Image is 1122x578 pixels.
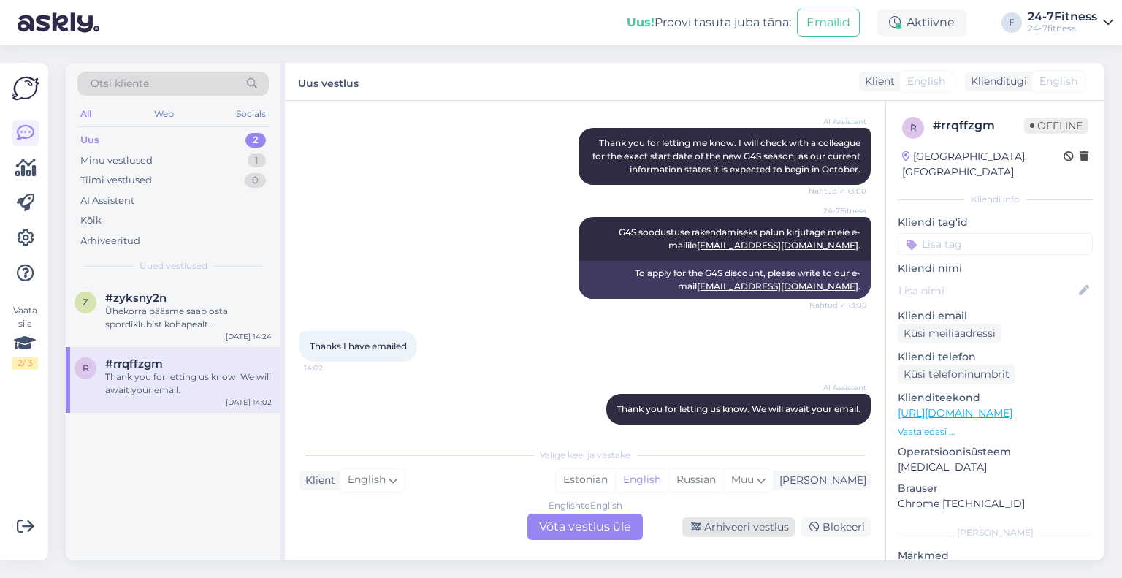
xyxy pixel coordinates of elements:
[907,74,945,89] span: English
[898,349,1093,365] p: Kliendi telefon
[80,213,102,228] div: Kõik
[105,292,167,305] span: #zyksny2n
[299,473,335,488] div: Klient
[140,259,207,273] span: Uued vestlused
[774,473,866,488] div: [PERSON_NAME]
[80,153,153,168] div: Minu vestlused
[1028,11,1113,34] a: 24-7Fitness24-7fitness
[898,444,1093,460] p: Operatsioonisüsteem
[898,481,1093,496] p: Brauser
[1028,23,1097,34] div: 24-7fitness
[910,122,917,133] span: r
[731,473,754,486] span: Muu
[812,205,866,216] span: 24-7Fitness
[877,9,966,36] div: Aktiivne
[310,341,407,351] span: Thanks I have emailed
[91,76,149,91] span: Otsi kliente
[226,331,272,342] div: [DATE] 14:24
[898,425,1093,438] p: Vaata edasi ...
[697,281,858,292] a: [EMAIL_ADDRESS][DOMAIN_NAME]
[898,365,1015,384] div: Küsi telefoninumbrit
[298,72,359,91] label: Uus vestlus
[1039,74,1077,89] span: English
[151,104,177,123] div: Web
[592,137,863,175] span: Thank you for letting me know. I will check with a colleague for the exact start date of the new ...
[579,261,871,299] div: To apply for the G4S discount, please write to our e-mail .
[668,469,723,491] div: Russian
[77,104,94,123] div: All
[1001,12,1022,33] div: F
[83,297,88,308] span: z
[619,227,860,251] span: G4S soodustuse rakendamiseks palun kirjutage meie e-mailile .
[898,308,1093,324] p: Kliendi email
[797,9,860,37] button: Emailid
[902,149,1064,180] div: [GEOGRAPHIC_DATA], [GEOGRAPHIC_DATA]
[812,116,866,127] span: AI Assistent
[627,15,654,29] b: Uus!
[627,14,791,31] div: Proovi tasuta juba täna:
[304,362,359,373] span: 14:02
[697,240,858,251] a: [EMAIL_ADDRESS][DOMAIN_NAME]
[898,283,1076,299] input: Lisa nimi
[12,304,38,370] div: Vaata siia
[898,548,1093,563] p: Märkmed
[245,133,266,148] div: 2
[898,526,1093,539] div: [PERSON_NAME]
[898,496,1093,512] p: Chrome [TECHNICAL_ID]
[812,382,866,393] span: AI Assistent
[898,233,1093,255] input: Lisa tag
[80,133,99,148] div: Uus
[898,193,1093,206] div: Kliendi info
[549,499,622,512] div: English to English
[1024,118,1088,134] span: Offline
[233,104,269,123] div: Socials
[12,75,39,102] img: Askly Logo
[556,469,615,491] div: Estonian
[1028,11,1097,23] div: 24-7Fitness
[965,74,1027,89] div: Klienditugi
[898,215,1093,230] p: Kliendi tag'id
[898,261,1093,276] p: Kliendi nimi
[898,324,1001,343] div: Küsi meiliaadressi
[12,357,38,370] div: 2 / 3
[898,390,1093,406] p: Klienditeekond
[105,357,163,370] span: #rrqffzgm
[859,74,895,89] div: Klient
[80,234,140,248] div: Arhiveeritud
[248,153,266,168] div: 1
[299,449,871,462] div: Valige keel ja vastake
[809,300,866,311] span: Nähtud ✓ 13:06
[105,305,272,331] div: Ühekorra pääsme saab osta spordiklubist kohapealt. Makseterminal on värava küljes ja tasuda saab ...
[898,406,1012,419] a: [URL][DOMAIN_NAME]
[527,514,643,540] div: Võta vestlus üle
[80,194,134,208] div: AI Assistent
[801,517,871,537] div: Blokeeri
[812,425,866,436] span: 14:02
[83,362,89,373] span: r
[898,460,1093,475] p: [MEDICAL_DATA]
[617,403,860,414] span: Thank you for letting us know. We will await your email.
[226,397,272,408] div: [DATE] 14:02
[348,472,386,488] span: English
[245,173,266,188] div: 0
[809,186,866,197] span: Nähtud ✓ 13:00
[682,517,795,537] div: Arhiveeri vestlus
[80,173,152,188] div: Tiimi vestlused
[615,469,668,491] div: English
[933,117,1024,134] div: # rrqffzgm
[105,370,272,397] div: Thank you for letting us know. We will await your email.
